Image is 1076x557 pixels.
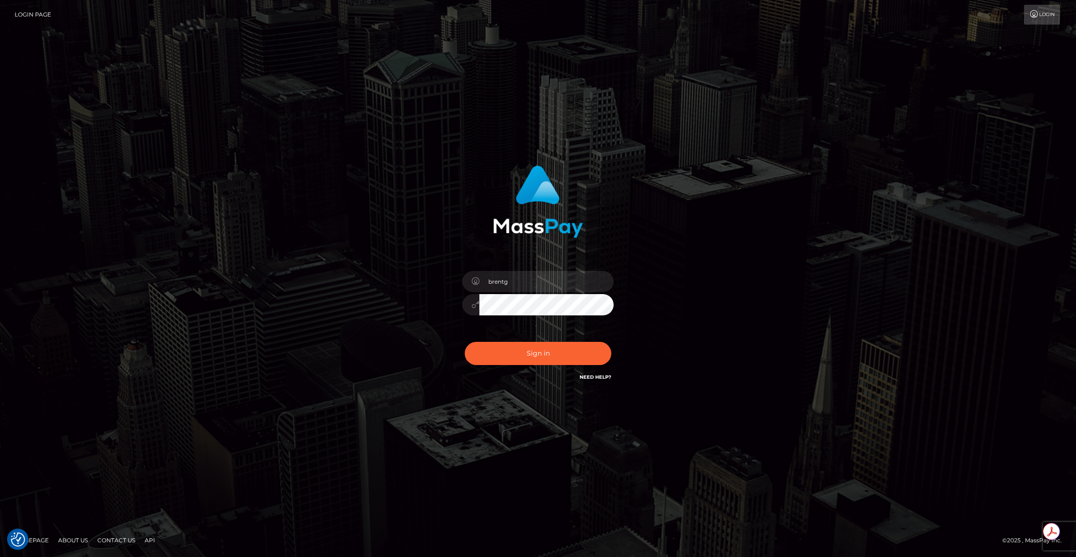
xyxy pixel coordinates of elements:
[479,271,614,292] input: Username...
[493,165,583,238] img: MassPay Login
[11,532,25,547] button: Consent Preferences
[10,533,52,548] a: Homepage
[11,532,25,547] img: Revisit consent button
[15,5,51,25] a: Login Page
[54,533,92,548] a: About Us
[580,374,611,380] a: Need Help?
[1024,5,1060,25] a: Login
[465,342,611,365] button: Sign in
[141,533,159,548] a: API
[1002,535,1069,546] div: © 2025 , MassPay Inc.
[94,533,139,548] a: Contact Us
